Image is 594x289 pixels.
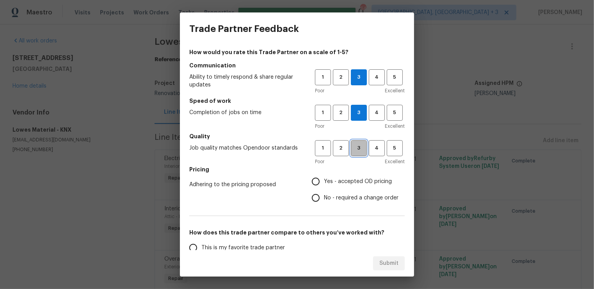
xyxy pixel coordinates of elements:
span: Excellent [385,158,405,166]
span: 3 [351,73,366,82]
h5: How does this trade partner compare to others you’ve worked with? [189,229,405,236]
span: 2 [334,144,348,153]
span: 4 [370,73,384,82]
button: 4 [369,69,385,85]
span: 1 [316,144,330,153]
span: 1 [316,108,330,117]
h3: Trade Partner Feedback [189,23,299,34]
span: Poor [315,158,324,166]
span: Ability to timely respond & share regular updates [189,73,302,89]
button: 1 [315,140,331,156]
span: 3 [351,108,366,117]
span: 3 [352,144,366,153]
button: 2 [333,69,349,85]
span: Excellent [385,87,405,95]
button: 5 [387,105,403,121]
h5: Communication [189,62,405,69]
button: 2 [333,105,349,121]
span: Poor [315,122,324,130]
span: Poor [315,87,324,95]
button: 3 [351,105,367,121]
span: 5 [388,144,402,153]
button: 1 [315,69,331,85]
span: 2 [334,73,348,82]
button: 4 [369,105,385,121]
h5: Quality [189,132,405,140]
span: 4 [370,144,384,153]
span: No - required a change order [324,194,398,202]
span: 5 [388,73,402,82]
span: 1 [316,73,330,82]
h4: How would you rate this Trade Partner on a scale of 1-5? [189,48,405,56]
span: 4 [370,108,384,117]
button: 5 [387,69,403,85]
h5: Speed of work [189,97,405,105]
span: Completion of jobs on time [189,109,302,116]
h5: Pricing [189,166,405,173]
button: 3 [351,140,367,156]
button: 3 [351,69,367,85]
span: 2 [334,108,348,117]
span: Yes - accepted OD pricing [324,178,392,186]
span: Excellent [385,122,405,130]
span: 5 [388,108,402,117]
button: 2 [333,140,349,156]
button: 1 [315,105,331,121]
span: This is my favorite trade partner [201,244,285,252]
button: 5 [387,140,403,156]
span: Adhering to the pricing proposed [189,181,299,189]
button: 4 [369,140,385,156]
div: Pricing [312,173,405,206]
span: Job quality matches Opendoor standards [189,144,302,152]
